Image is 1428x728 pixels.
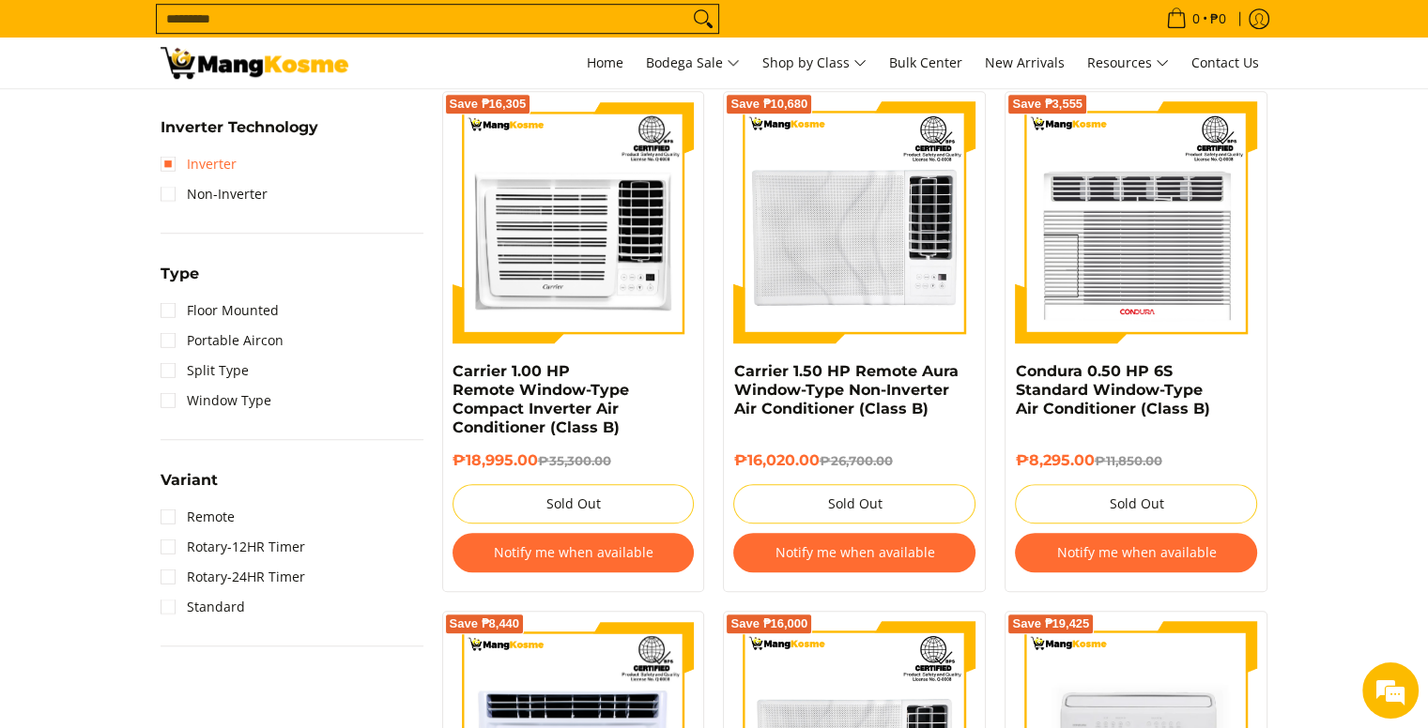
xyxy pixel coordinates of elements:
a: Portable Aircon [161,326,284,356]
span: Resources [1087,52,1169,75]
a: Condura 0.50 HP 6S Standard Window-Type Air Conditioner (Class B) [1015,362,1209,417]
span: Bodega Sale [646,52,740,75]
a: Non-Inverter [161,179,268,209]
div: Leave a message [98,105,315,129]
span: Save ₱3,555 [1012,99,1083,110]
div: Minimize live chat window [308,9,353,54]
button: Sold Out [453,484,695,523]
textarea: Type your message and click 'Submit' [9,512,358,578]
a: Bodega Sale [637,38,749,88]
a: Bulk Center [880,38,972,88]
span: Save ₱8,440 [450,618,520,629]
a: Split Type [161,356,249,386]
span: Type [161,266,199,281]
summary: Open [161,473,218,502]
span: Contact Us [1191,53,1259,71]
span: Shop by Class [762,52,867,75]
a: Rotary-24HR Timer [161,562,305,592]
span: Save ₱16,305 [450,99,527,110]
span: New Arrivals [985,53,1065,71]
em: Submit [275,578,341,603]
a: Window Type [161,386,271,416]
span: Variant [161,473,218,488]
a: Resources [1078,38,1178,88]
a: Inverter [161,149,237,179]
span: We are offline. Please leave us a message. [39,236,328,426]
button: Sold Out [733,484,975,523]
span: • [1160,8,1232,29]
del: ₱11,850.00 [1094,453,1161,468]
span: Save ₱19,425 [1012,618,1089,629]
a: Shop by Class [753,38,876,88]
nav: Main Menu [367,38,1268,88]
img: Carrier 1.50 HP Remote Aura Window-Type Non-Inverter Air Conditioner (Class B) [733,101,975,343]
summary: Open [161,120,318,149]
img: Carrier 1.00 HP Remote Window-Type Compact Inverter Air Conditioner (Class B) [453,101,695,343]
del: ₱35,300.00 [538,453,611,468]
a: Carrier 1.00 HP Remote Window-Type Compact Inverter Air Conditioner (Class B) [453,362,629,436]
a: Carrier 1.50 HP Remote Aura Window-Type Non-Inverter Air Conditioner (Class B) [733,362,958,417]
button: Sold Out [1015,484,1257,523]
a: Home [577,38,633,88]
img: condura-wrac-6s-premium-mang-kosme [1015,101,1257,343]
span: Home [587,53,623,71]
a: Contact Us [1182,38,1268,88]
span: Save ₱16,000 [730,618,807,629]
a: New Arrivals [975,38,1074,88]
a: Remote [161,502,235,532]
span: Inverter Technology [161,120,318,135]
span: Bulk Center [889,53,962,71]
button: Notify me when available [733,533,975,572]
button: Search [688,5,718,33]
a: Rotary-12HR Timer [161,532,305,562]
h6: ₱18,995.00 [453,451,695,470]
h6: ₱16,020.00 [733,451,975,470]
h6: ₱8,295.00 [1015,451,1257,470]
a: Standard [161,592,245,622]
span: Save ₱10,680 [730,99,807,110]
del: ₱26,700.00 [819,453,892,468]
button: Notify me when available [1015,533,1257,572]
span: 0 [1190,12,1203,25]
button: Notify me when available [453,533,695,572]
summary: Open [161,266,199,296]
a: Floor Mounted [161,296,279,326]
img: Bodega Sale Aircon l Mang Kosme: Home Appliances Warehouse Sale | Page 2 [161,47,348,79]
span: ₱0 [1207,12,1229,25]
